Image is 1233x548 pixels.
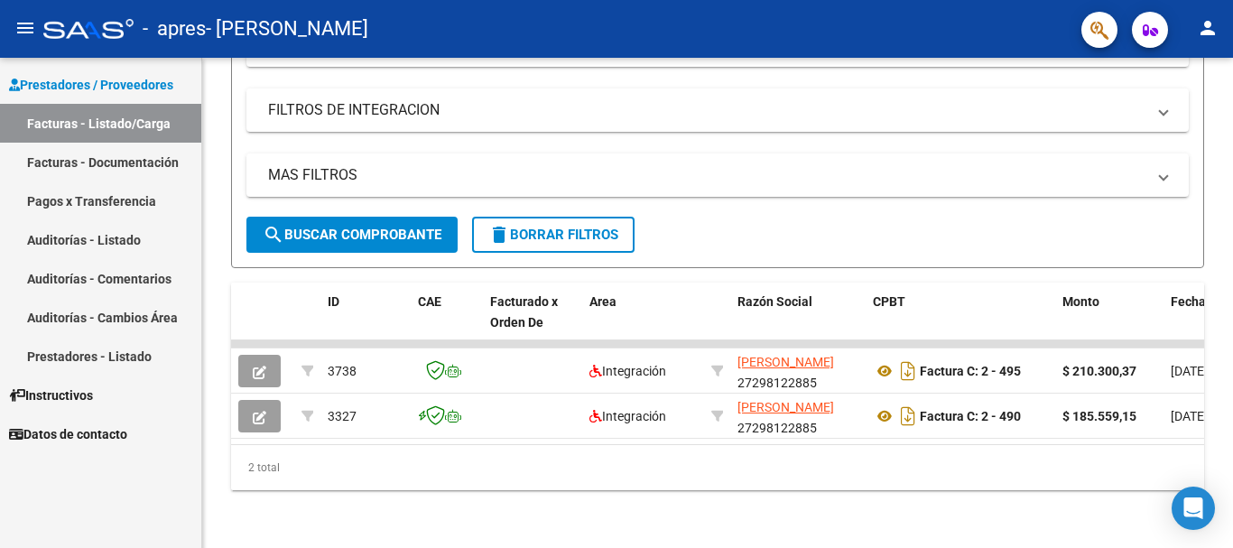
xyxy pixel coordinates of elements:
[1171,364,1208,378] span: [DATE]
[328,409,357,423] span: 3327
[896,357,920,385] i: Descargar documento
[9,75,173,95] span: Prestadores / Proveedores
[589,294,616,309] span: Area
[268,165,1145,185] mat-panel-title: MAS FILTROS
[246,153,1189,197] mat-expansion-panel-header: MAS FILTROS
[488,227,618,243] span: Borrar Filtros
[1197,17,1219,39] mat-icon: person
[9,424,127,444] span: Datos de contacto
[263,227,441,243] span: Buscar Comprobante
[490,294,558,330] span: Facturado x Orden De
[483,283,582,362] datatable-header-cell: Facturado x Orden De
[320,283,411,362] datatable-header-cell: ID
[246,217,458,253] button: Buscar Comprobante
[589,409,666,423] span: Integración
[206,9,368,49] span: - [PERSON_NAME]
[896,402,920,431] i: Descargar documento
[411,283,483,362] datatable-header-cell: CAE
[268,100,1145,120] mat-panel-title: FILTROS DE INTEGRACION
[1062,364,1136,378] strong: $ 210.300,37
[730,283,866,362] datatable-header-cell: Razón Social
[9,385,93,405] span: Instructivos
[1055,283,1163,362] datatable-header-cell: Monto
[231,445,1204,490] div: 2 total
[737,355,834,369] span: [PERSON_NAME]
[866,283,1055,362] datatable-header-cell: CPBT
[246,88,1189,132] mat-expansion-panel-header: FILTROS DE INTEGRACION
[1062,294,1099,309] span: Monto
[488,224,510,246] mat-icon: delete
[873,294,905,309] span: CPBT
[920,364,1021,378] strong: Factura C: 2 - 495
[737,352,858,390] div: 27298122885
[263,224,284,246] mat-icon: search
[143,9,206,49] span: - apres
[920,409,1021,423] strong: Factura C: 2 - 490
[737,400,834,414] span: [PERSON_NAME]
[589,364,666,378] span: Integración
[737,294,812,309] span: Razón Social
[737,397,858,435] div: 27298122885
[582,283,704,362] datatable-header-cell: Area
[328,364,357,378] span: 3738
[472,217,635,253] button: Borrar Filtros
[14,17,36,39] mat-icon: menu
[328,294,339,309] span: ID
[1172,487,1215,530] div: Open Intercom Messenger
[1062,409,1136,423] strong: $ 185.559,15
[418,294,441,309] span: CAE
[1171,409,1208,423] span: [DATE]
